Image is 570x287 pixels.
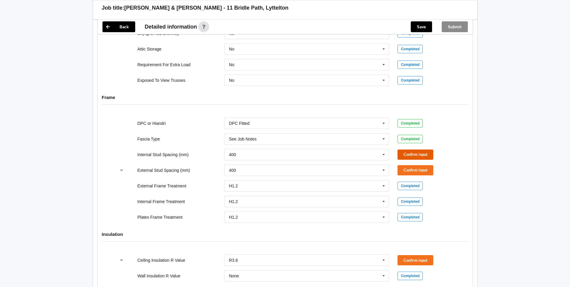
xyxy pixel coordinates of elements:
label: Plates Frame Treatment [137,215,182,220]
div: Completed [398,213,423,221]
div: Completed [398,60,423,69]
h4: Insulation [102,231,468,237]
div: Completed [398,135,423,143]
label: Wall Insulation R Value [137,273,180,278]
div: No [229,47,234,51]
div: Completed [398,197,423,206]
div: DPC Fitted [229,121,249,125]
div: 400 [229,168,236,172]
div: Completed [398,45,423,53]
div: None [229,274,239,278]
label: Requirement For Extra Load [137,62,191,67]
h3: Job title: [102,5,124,11]
div: No [229,31,234,35]
div: Completed [398,76,423,85]
label: Ceiling Insulation R Value [137,258,185,263]
div: Completed [398,119,423,128]
h3: [PERSON_NAME] & [PERSON_NAME] - 11 Bridle Path, Lyttelton [124,5,288,11]
label: External Stud Spacing (mm) [137,168,190,173]
label: Attic Storage [137,47,161,51]
div: No [229,63,234,67]
div: No [229,78,234,82]
label: Fascia Type [137,137,160,141]
label: Internal Stud Spacing (mm) [137,152,188,157]
div: 400 [229,153,236,157]
div: See Job Notes [229,137,257,141]
button: Back [102,21,135,32]
label: External Frame Treatment [137,184,186,188]
button: Confirm input [398,150,433,159]
span: Detailed information [145,24,197,29]
label: Exposed To View Trusses [137,78,185,83]
div: R3.6 [229,258,238,262]
button: Confirm input [398,165,433,175]
h4: Frame [102,94,468,100]
div: H1.2 [229,184,238,188]
label: Skylight/Flue/Chimney [137,31,179,36]
button: Confirm input [398,255,433,265]
button: Save [411,21,432,32]
div: Completed [398,272,423,280]
div: H1.2 [229,199,238,204]
label: DPC or Hiandri [137,121,166,126]
label: Internal Frame Treatment [137,199,185,204]
div: Completed [398,182,423,190]
button: reference-toggle [116,165,127,176]
div: H1.2 [229,215,238,219]
button: reference-toggle [116,255,127,266]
